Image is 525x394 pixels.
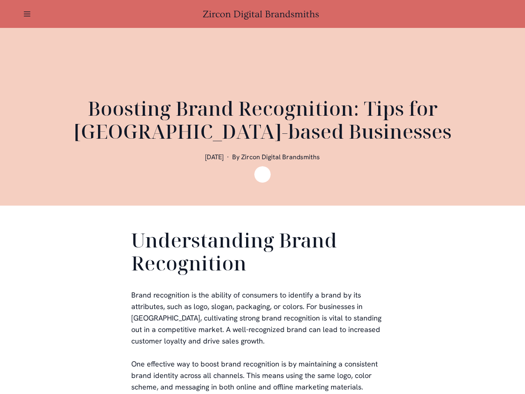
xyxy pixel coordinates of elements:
[254,166,271,183] img: Zircon Digital Brandsmiths
[66,97,459,143] h1: Boosting Brand Recognition: Tips for [GEOGRAPHIC_DATA]-based Businesses
[131,289,394,347] p: Brand recognition is the ability of consumers to identify a brand by its attributes, such as logo...
[205,153,224,161] span: [DATE]
[131,229,394,278] h2: Understanding Brand Recognition
[227,153,229,161] span: ·
[203,9,322,20] a: Zircon Digital Brandsmiths
[232,153,320,161] span: By Zircon Digital Brandsmiths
